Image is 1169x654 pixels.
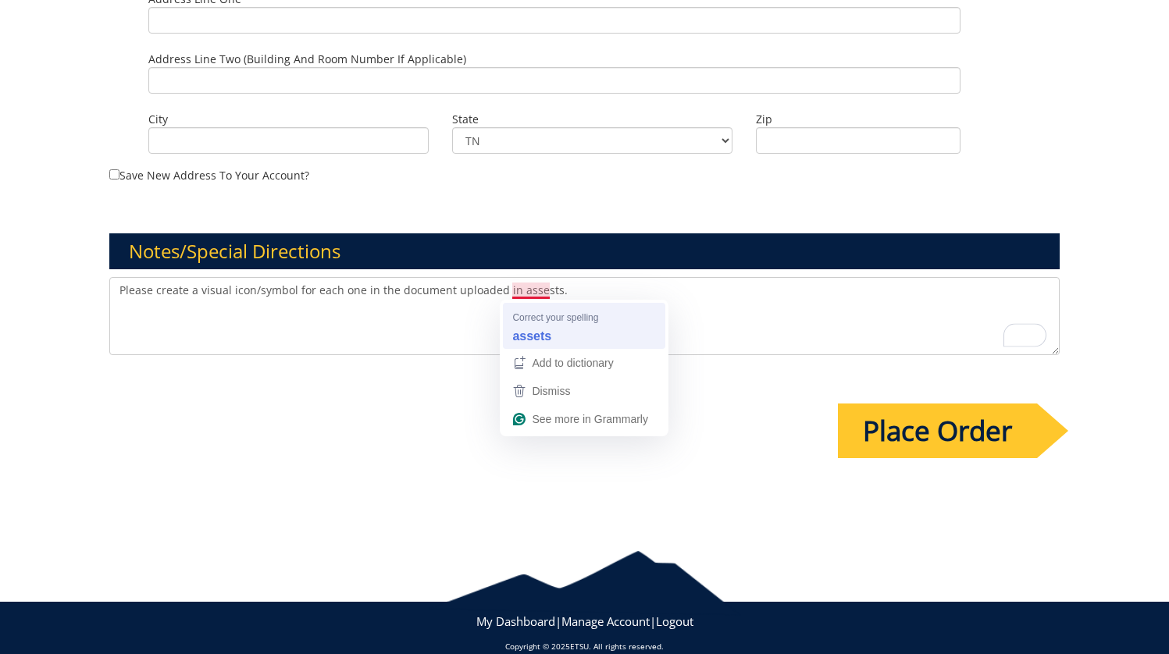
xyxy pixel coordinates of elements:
[656,613,693,629] a: Logout
[109,169,119,179] input: Save new address to your account?
[570,641,589,652] a: ETSU
[148,52,961,94] label: Address Line Two (Building and Room Number if applicable)
[561,613,650,629] a: Manage Account
[109,277,1060,355] textarea: To enrich screen reader interactions, please activate Accessibility in Grammarly extension settings
[452,112,732,127] label: State
[148,67,961,94] input: Address Line Two (Building and Room Number if applicable)
[476,613,555,629] a: My Dashboard
[838,403,1037,458] input: Place Order
[148,112,429,127] label: City
[148,7,961,34] input: Address Line One
[756,112,961,127] label: Zip
[756,127,961,154] input: Zip
[109,233,1060,269] h3: Notes/Special Directions
[148,127,429,154] input: City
